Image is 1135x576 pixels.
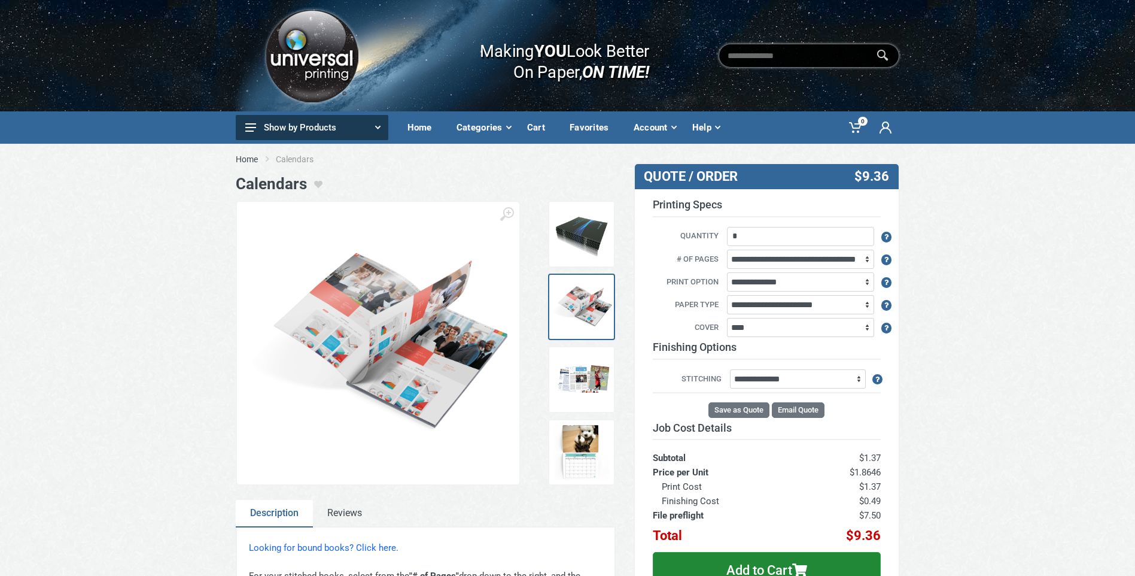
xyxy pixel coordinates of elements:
[261,5,362,107] img: Logo.png
[644,230,725,243] label: Quantity
[236,500,313,528] a: Description
[625,115,684,140] div: Account
[653,198,881,217] h3: Printing Specs
[684,115,728,140] div: Help
[854,169,889,184] span: $9.36
[548,274,615,341] a: Open Spreads
[846,528,881,543] span: $9.36
[548,419,615,486] a: Calendar
[644,299,725,312] label: Paper Type
[548,346,615,413] a: Samples
[548,201,615,268] a: Saddlestich Book
[399,111,448,144] a: Home
[448,115,519,140] div: Categories
[249,542,398,553] a: Looking for bound books? Click here.
[249,253,507,433] img: Open Spreads
[653,439,802,465] th: Subtotal
[653,422,881,435] h3: Job Cost Details
[313,500,376,528] a: Reviews
[552,423,611,483] img: Calendar
[519,111,561,144] a: Cart
[644,253,725,266] label: # of Pages
[772,402,824,418] button: Email Quote
[850,467,881,478] span: $1.8646
[644,276,725,289] label: Print Option
[236,175,307,193] h1: Calendars
[653,373,728,386] label: Stitching
[582,62,649,82] i: ON TIME!
[561,115,625,140] div: Favorites
[859,453,881,463] span: $1.37
[552,204,611,264] img: Saddlestich Book
[534,41,567,61] b: YOU
[236,153,258,165] a: Home
[644,322,725,335] label: Cover
[457,29,650,83] div: Making Look Better On Paper,
[552,350,611,410] img: Samples
[653,480,802,494] th: Print Cost
[653,494,802,508] th: Finishing Cost
[653,508,802,523] th: File preflight
[236,153,900,165] nav: breadcrumb
[236,115,388,140] button: Show by Products
[858,117,868,126] span: 0
[276,153,331,165] li: Calendars
[841,111,871,144] a: 0
[859,481,881,492] span: $1.37
[708,402,769,418] button: Save as Quote
[653,341,881,360] h3: Finishing Options
[561,111,625,144] a: Favorites
[653,465,802,480] th: Price per Unit
[644,169,802,184] h3: QUOTE / ORDER
[859,510,881,521] span: $7.50
[519,115,561,140] div: Cart
[399,115,448,140] div: Home
[653,523,802,543] th: Total
[552,277,611,337] img: Open Spreads
[859,496,881,507] span: $0.49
